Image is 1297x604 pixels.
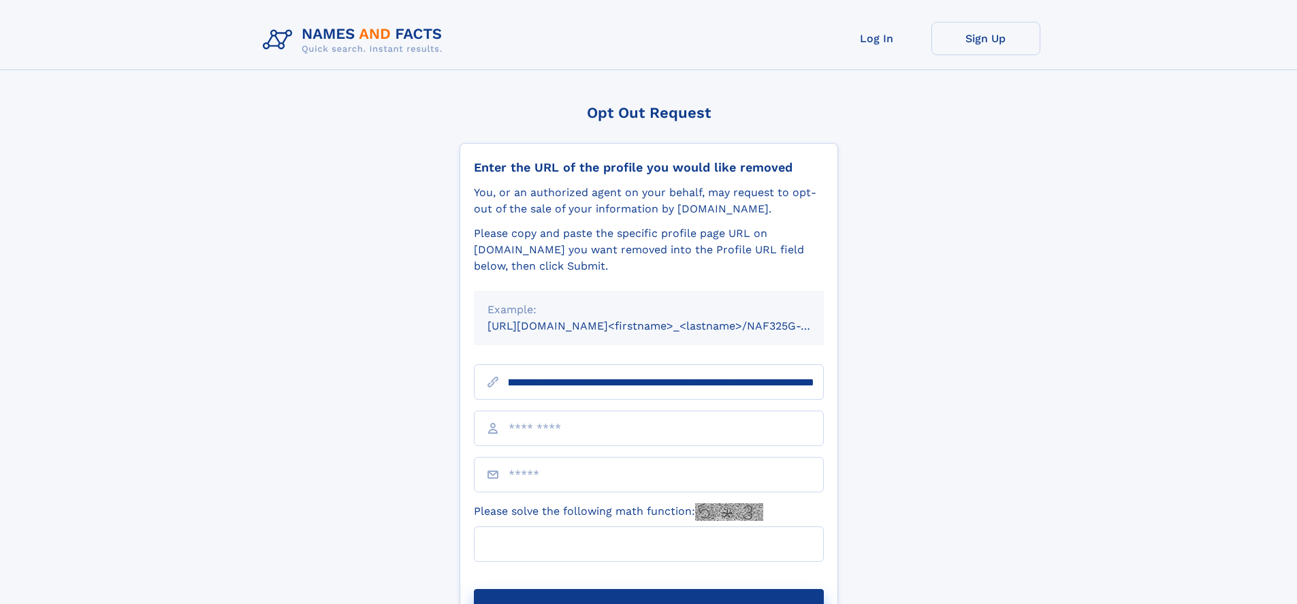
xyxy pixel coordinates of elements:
[931,22,1040,55] a: Sign Up
[474,503,763,521] label: Please solve the following math function:
[474,160,824,175] div: Enter the URL of the profile you would like removed
[474,185,824,217] div: You, or an authorized agent on your behalf, may request to opt-out of the sale of your informatio...
[474,225,824,274] div: Please copy and paste the specific profile page URL on [DOMAIN_NAME] you want removed into the Pr...
[257,22,453,59] img: Logo Names and Facts
[487,302,810,318] div: Example:
[487,319,850,332] small: [URL][DOMAIN_NAME]<firstname>_<lastname>/NAF325G-xxxxxxxx
[460,104,838,121] div: Opt Out Request
[822,22,931,55] a: Log In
